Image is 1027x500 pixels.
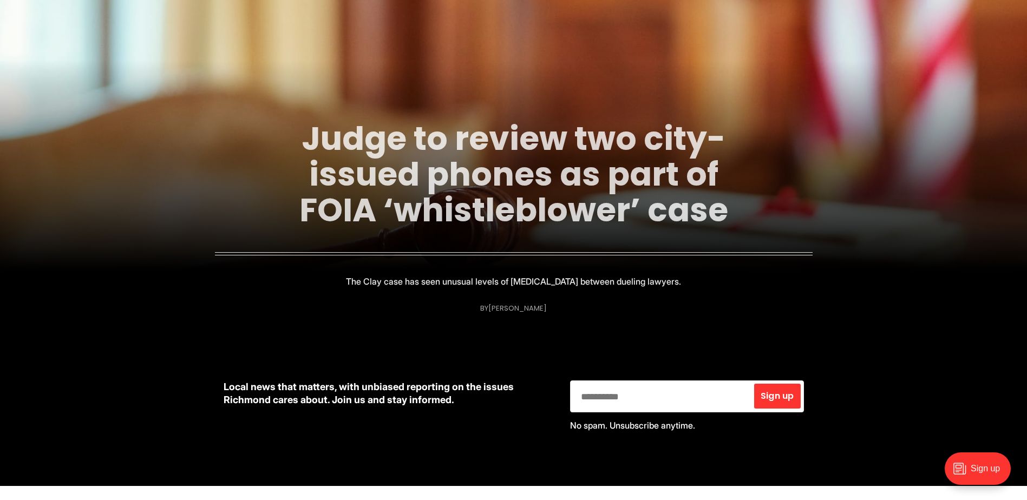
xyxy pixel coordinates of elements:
a: [PERSON_NAME] [488,303,547,313]
span: No spam. Unsubscribe anytime. [570,420,695,431]
button: Sign up [754,384,800,409]
a: Judge to review two city-issued phones as part of FOIA ‘whistleblower’ case [299,116,728,233]
span: Sign up [761,392,794,400]
iframe: portal-trigger [936,447,1027,500]
p: Local news that matters, with unbiased reporting on the issues Richmond cares about. Join us and ... [224,380,553,406]
p: The Clay case has seen unusual levels of [MEDICAL_DATA] between dueling lawyers. [346,274,681,289]
div: By [480,304,547,312]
